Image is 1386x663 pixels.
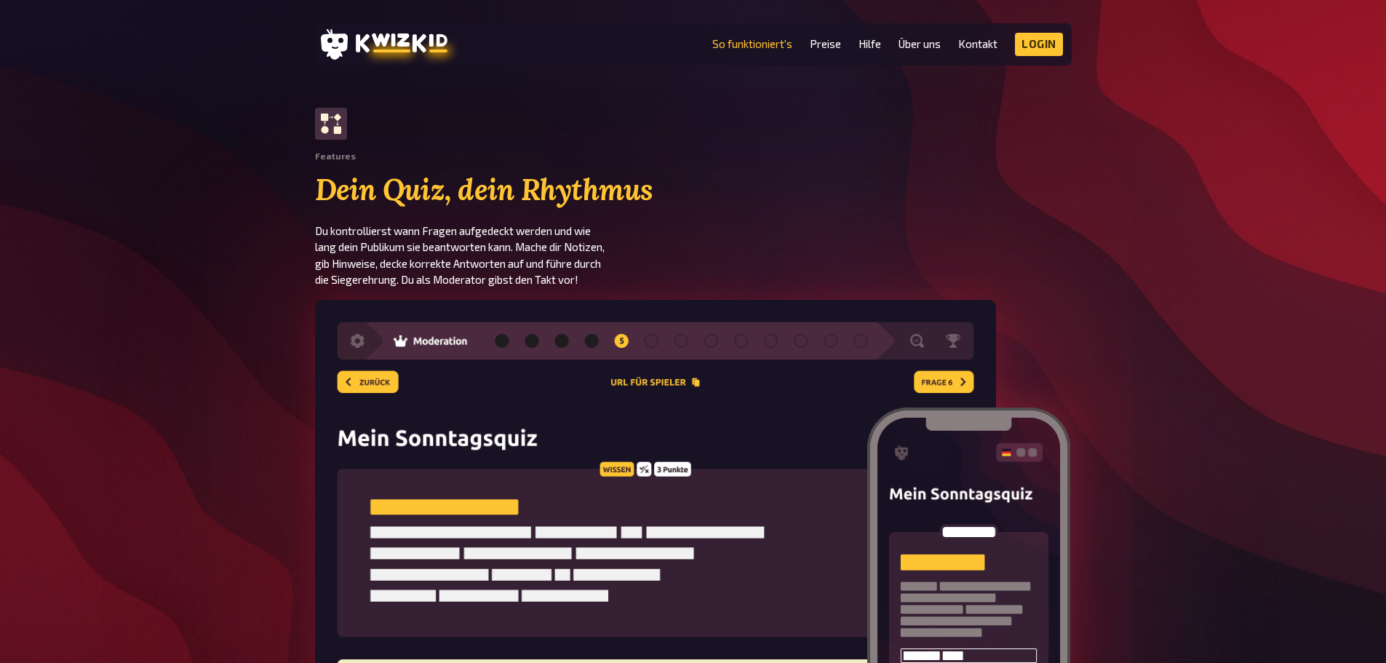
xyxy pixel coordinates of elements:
[315,223,693,288] p: Du kontrollierst wann Fragen aufgedeckt werden und wie lang dein Publikum sie beantworten kann. M...
[1015,33,1063,56] a: Login
[712,38,792,50] a: So funktioniert's
[958,38,997,50] a: Kontakt
[810,38,841,50] a: Preise
[859,38,881,50] a: Hilfe
[899,38,941,50] a: Über uns
[315,151,356,162] div: Features
[315,173,693,207] h2: Dein Quiz, dein Rhythmus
